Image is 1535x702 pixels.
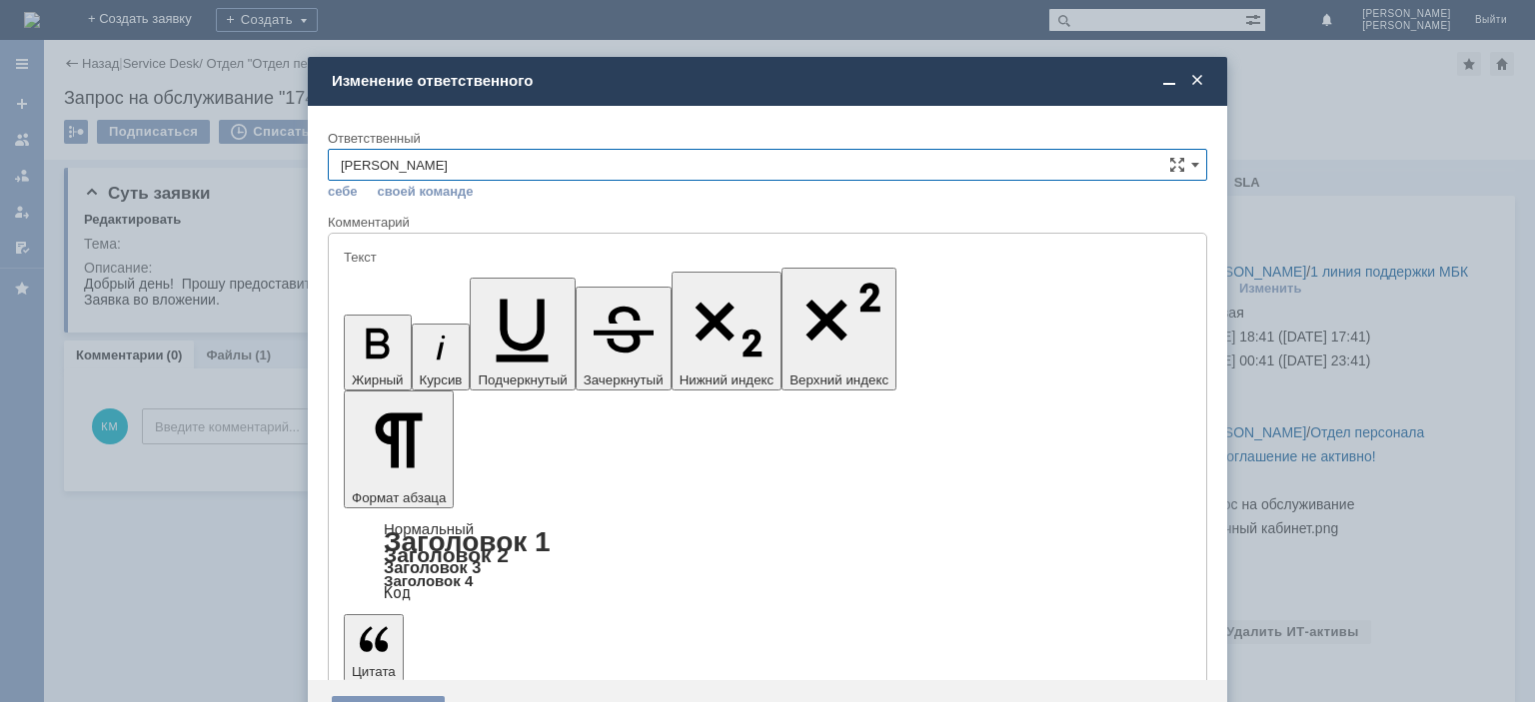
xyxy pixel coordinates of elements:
[478,372,567,387] span: Подчеркнутый
[789,372,888,387] span: Верхний индекс
[420,372,463,387] span: Курсив
[378,184,474,200] a: своей команде
[412,324,471,390] button: Курсив
[672,272,782,390] button: Нижний индекс
[680,372,774,387] span: Нижний индекс
[344,251,1187,264] div: Текст
[328,184,358,200] a: себе
[1169,157,1185,173] span: Сложная форма
[384,558,481,576] a: Заголовок 3
[352,664,396,679] span: Цитата
[470,278,575,390] button: Подчеркнутый
[328,132,1203,145] div: Ответственный
[328,214,1207,233] div: Комментарий
[352,372,404,387] span: Жирный
[384,572,473,589] a: Заголовок 4
[576,287,672,390] button: Зачеркнутый
[384,520,474,537] a: Нормальный
[352,490,446,505] span: Формат абзаца
[384,584,411,602] a: Код
[344,522,1191,600] div: Формат абзаца
[344,315,412,390] button: Жирный
[781,268,896,390] button: Верхний индекс
[584,372,664,387] span: Зачеркнутый
[384,526,551,557] a: Заголовок 1
[344,614,404,682] button: Цитата
[344,390,454,508] button: Формат абзаца
[1187,72,1207,90] span: Закрыть
[384,543,509,566] a: Заголовок 2
[332,72,1207,90] div: Изменение ответственного
[1159,72,1179,90] span: Свернуть (Ctrl + M)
